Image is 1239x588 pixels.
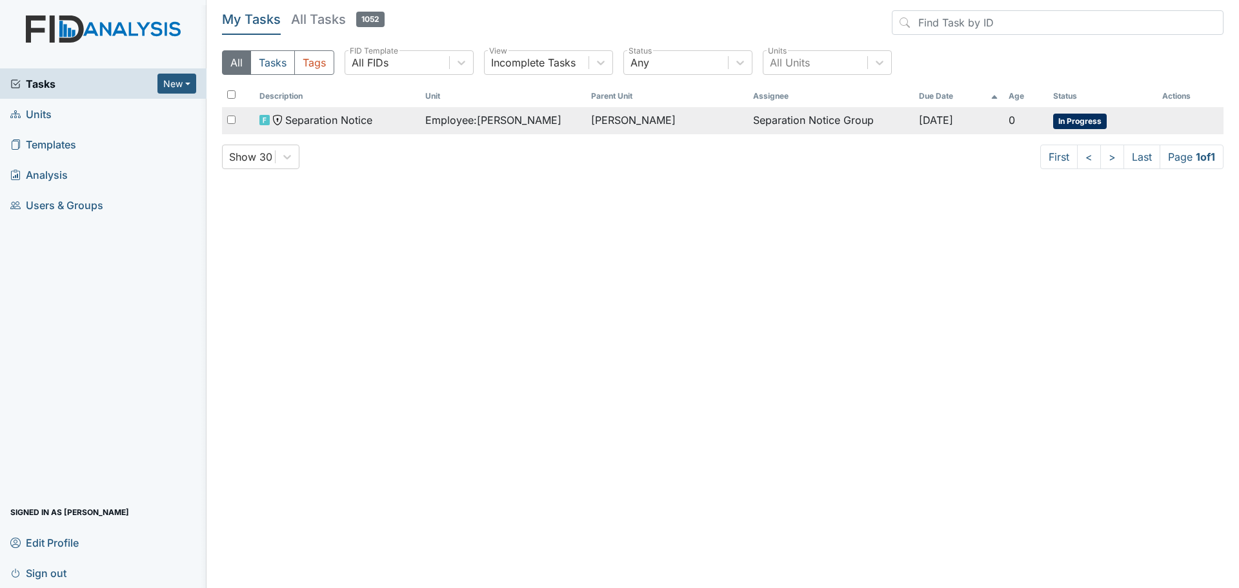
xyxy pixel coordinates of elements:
input: Find Task by ID [892,10,1224,35]
th: Toggle SortBy [914,85,1003,107]
span: In Progress [1053,114,1107,129]
div: All Units [770,55,810,70]
button: All [222,50,251,75]
th: Toggle SortBy [420,85,586,107]
div: Any [630,55,649,70]
span: 0 [1009,114,1015,127]
th: Toggle SortBy [1003,85,1048,107]
div: Show 30 [229,149,272,165]
div: Type filter [222,50,334,75]
div: All FIDs [352,55,388,70]
a: Last [1123,145,1160,169]
span: Units [10,104,52,124]
th: Toggle SortBy [586,85,749,107]
span: Page [1160,145,1224,169]
div: Incomplete Tasks [491,55,576,70]
span: Employee : [PERSON_NAME] [425,112,561,128]
a: > [1100,145,1124,169]
button: Tags [294,50,334,75]
th: Toggle SortBy [1048,85,1158,107]
span: Separation Notice [285,112,372,128]
span: [DATE] [919,114,953,127]
h5: All Tasks [291,10,385,28]
button: Tasks [250,50,295,75]
a: < [1077,145,1101,169]
button: New [157,74,196,94]
span: Signed in as [PERSON_NAME] [10,502,129,522]
span: Users & Groups [10,195,103,215]
span: Sign out [10,563,66,583]
td: Separation Notice Group [748,107,914,134]
span: [PERSON_NAME] [591,112,676,128]
a: First [1040,145,1078,169]
nav: task-pagination [1040,145,1224,169]
span: Analysis [10,165,68,185]
input: Toggle All Rows Selected [227,90,236,99]
span: Edit Profile [10,532,79,553]
th: Toggle SortBy [254,85,420,107]
span: Templates [10,134,76,154]
h5: My Tasks [222,10,281,28]
th: Assignee [748,85,914,107]
strong: 1 of 1 [1196,150,1215,163]
th: Actions [1157,85,1222,107]
span: 1052 [356,12,385,27]
a: Tasks [10,76,157,92]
